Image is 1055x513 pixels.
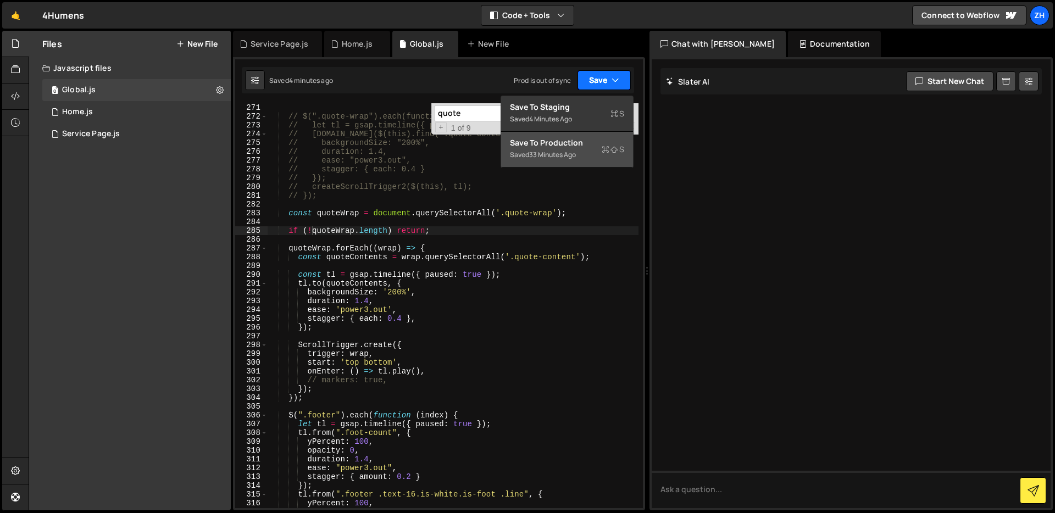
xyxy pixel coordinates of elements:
div: 292 [235,288,268,297]
a: zh [1030,5,1050,25]
div: 287 [235,244,268,253]
div: 312 [235,464,268,472]
div: Saved [269,76,333,85]
a: Connect to Webflow [912,5,1026,25]
div: 316 [235,499,268,508]
div: 271 [235,103,268,112]
div: 283 [235,209,268,218]
div: 314 [235,481,268,490]
div: New File [467,38,513,49]
div: 272 [235,112,268,121]
div: 291 [235,279,268,288]
div: 286 [235,235,268,244]
div: 313 [235,472,268,481]
div: Documentation [788,31,881,57]
div: 4 minutes ago [289,76,333,85]
div: 308 [235,428,268,437]
div: 16379/44318.js [42,123,231,145]
div: 274 [235,130,268,138]
div: 306 [235,411,268,420]
div: Home.js [342,38,373,49]
span: 0 [52,87,58,96]
div: Global.js [410,38,443,49]
span: 1 of 9 [447,124,475,132]
button: Save [578,70,631,90]
div: 280 [235,182,268,191]
div: Saved [510,148,624,161]
div: 315 [235,490,268,499]
div: Global.js [62,85,96,95]
a: 🤙 [2,2,29,29]
div: 33 minutes ago [529,150,576,159]
span: S [610,108,624,119]
button: Start new chat [906,71,993,91]
div: Prod is out of sync [514,76,571,85]
div: 273 [235,121,268,130]
div: 293 [235,297,268,305]
div: 16379/44316.js [42,79,231,101]
div: 278 [235,165,268,174]
div: 4 minutes ago [529,114,572,124]
div: 282 [235,200,268,209]
div: 4Humens [42,9,84,22]
div: 290 [235,270,268,279]
div: 276 [235,147,268,156]
div: 305 [235,402,268,411]
div: 309 [235,437,268,446]
div: 301 [235,367,268,376]
div: 289 [235,261,268,270]
div: 302 [235,376,268,384]
div: 295 [235,314,268,323]
div: 296 [235,323,268,332]
h2: Files [42,38,62,50]
div: Save to Production [510,137,624,148]
div: 299 [235,349,268,358]
div: Home.js [62,107,93,117]
div: Chat with [PERSON_NAME] [649,31,786,57]
div: Service Page.js [251,38,308,49]
div: 288 [235,253,268,261]
div: 310 [235,446,268,455]
div: 281 [235,191,268,200]
button: Save to ProductionS Saved33 minutes ago [501,132,633,168]
div: 285 [235,226,268,235]
div: 298 [235,341,268,349]
span: Toggle Replace mode [435,122,447,132]
div: Javascript files [29,57,231,79]
div: Code + Tools [501,96,634,168]
span: S [602,144,624,155]
button: Save to StagingS Saved4 minutes ago [501,96,633,132]
div: 300 [235,358,268,367]
div: Saved [510,113,624,126]
div: 275 [235,138,268,147]
div: 277 [235,156,268,165]
div: 303 [235,384,268,393]
div: 16379/44317.js [42,101,231,123]
div: 284 [235,218,268,226]
div: 307 [235,420,268,428]
div: 297 [235,332,268,341]
div: 294 [235,305,268,314]
div: 304 [235,393,268,402]
button: Code + Tools [481,5,574,25]
h2: Slater AI [666,76,710,87]
div: 279 [235,174,268,182]
div: Service Page.js [62,129,120,139]
button: New File [176,40,218,48]
div: Save to Staging [510,102,624,113]
div: 311 [235,455,268,464]
input: Search for [434,105,572,121]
